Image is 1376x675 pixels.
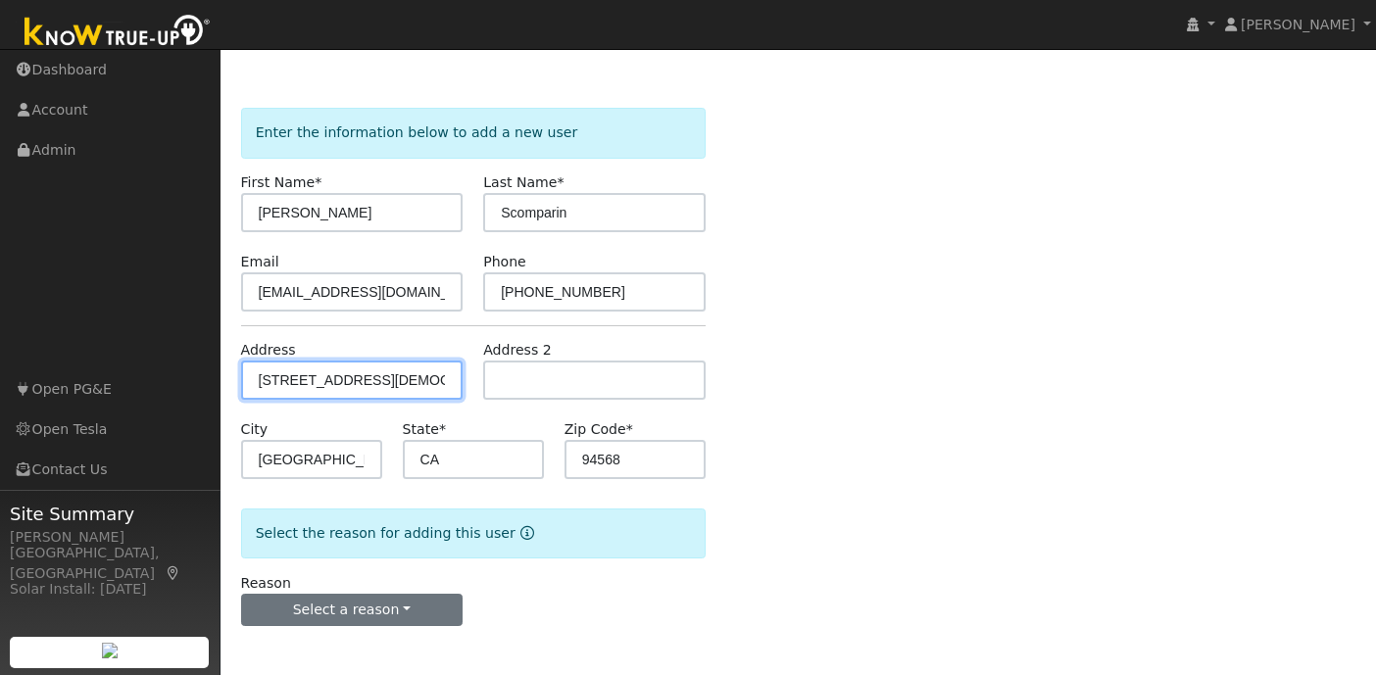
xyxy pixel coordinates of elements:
[626,421,633,437] span: Required
[241,594,464,627] button: Select a reason
[10,501,210,527] span: Site Summary
[10,543,210,584] div: [GEOGRAPHIC_DATA], [GEOGRAPHIC_DATA]
[483,340,552,361] label: Address 2
[241,508,706,558] div: Select the reason for adding this user
[516,525,534,541] a: Reason for new user
[15,11,221,55] img: Know True-Up
[241,108,706,158] div: Enter the information below to add a new user
[241,419,269,440] label: City
[241,172,322,193] label: First Name
[102,643,118,658] img: retrieve
[565,419,633,440] label: Zip Code
[315,174,321,190] span: Required
[558,174,565,190] span: Required
[483,172,564,193] label: Last Name
[319,27,469,51] a: Quick Add User
[439,421,446,437] span: Required
[1241,17,1355,32] span: [PERSON_NAME]
[403,419,446,440] label: State
[165,565,182,581] a: Map
[483,252,526,272] label: Phone
[241,340,296,361] label: Address
[10,527,210,548] div: [PERSON_NAME]
[241,252,279,272] label: Email
[10,579,210,600] div: Solar Install: [DATE]
[241,573,291,594] label: Reason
